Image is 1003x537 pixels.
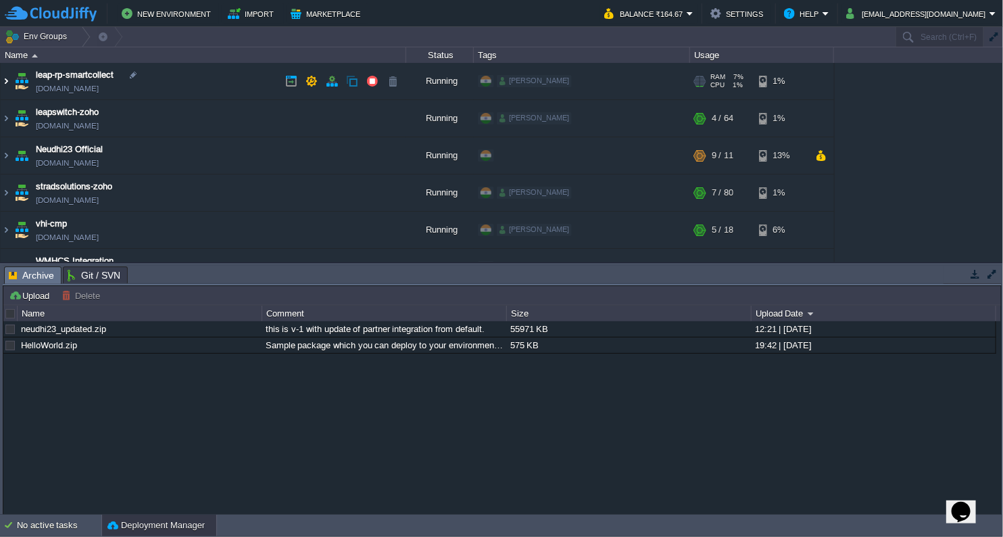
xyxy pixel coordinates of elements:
div: 55971 KB [507,321,750,337]
div: [PERSON_NAME] [497,75,572,87]
div: [PERSON_NAME] [497,112,572,124]
img: AMDAwAAAACH5BAEAAAAALAAAAAABAAEAAAICRAEAOw== [1,137,11,174]
div: 13% [759,137,803,174]
div: Comment [263,306,506,321]
a: leapswitch-zoho [36,106,99,119]
span: RAM [710,73,725,81]
img: CloudJiffy [5,5,97,22]
a: Neudhi23 Official [36,143,103,156]
div: 5 / 18 [712,212,733,248]
div: Running [406,137,474,174]
img: AMDAwAAAACH5BAEAAAAALAAAAAABAAEAAAICRAEAOw== [12,212,31,248]
a: stradsolutions-zoho [36,180,112,193]
div: 1% [759,174,803,211]
span: 1% [730,81,743,89]
img: AMDAwAAAACH5BAEAAAAALAAAAAABAAEAAAICRAEAOw== [1,174,11,211]
iframe: chat widget [946,483,989,523]
div: Running [406,212,474,248]
div: 4 / 64 [712,100,733,137]
a: WMHCS Integration [36,254,114,268]
img: AMDAwAAAACH5BAEAAAAALAAAAAABAAEAAAICRAEAOw== [1,63,11,99]
a: vhi-cmp [36,217,67,231]
img: AMDAwAAAACH5BAEAAAAALAAAAAABAAEAAAICRAEAOw== [12,63,31,99]
button: New Environment [122,5,215,22]
a: leap-rp-smartcollect [36,68,114,82]
div: 12:21 | [DATE] [752,321,995,337]
div: 6% [759,212,803,248]
span: Git / SVN [68,267,120,283]
a: [DOMAIN_NAME] [36,231,99,244]
a: neudhi23_updated.zip [21,324,106,334]
button: Marketplace [291,5,364,22]
div: 575 KB [507,337,750,353]
div: 19:42 | [DATE] [752,337,995,353]
div: Size [508,306,751,321]
div: Status [407,47,473,63]
a: [DOMAIN_NAME] [36,193,99,207]
div: Usage [691,47,833,63]
img: AMDAwAAAACH5BAEAAAAALAAAAAABAAEAAAICRAEAOw== [1,100,11,137]
a: [DOMAIN_NAME] [36,119,99,133]
div: Running [406,174,474,211]
div: Tags [474,47,689,63]
a: [DOMAIN_NAME] [36,156,99,170]
div: 3 / 10 [712,249,733,285]
div: 1% [759,100,803,137]
button: Upload [9,289,53,302]
div: No active tasks [17,515,101,536]
div: [PERSON_NAME] [497,187,572,199]
button: [EMAIL_ADDRESS][DOMAIN_NAME] [846,5,989,22]
img: AMDAwAAAACH5BAEAAAAALAAAAAABAAEAAAICRAEAOw== [12,137,31,174]
button: Deployment Manager [107,519,205,532]
img: AMDAwAAAACH5BAEAAAAALAAAAAABAAEAAAICRAEAOw== [12,100,31,137]
img: AMDAwAAAACH5BAEAAAAALAAAAAABAAEAAAICRAEAOw== [12,249,31,285]
button: Import [228,5,278,22]
div: 10% [759,249,803,285]
div: Running [406,63,474,99]
div: Upload Date [752,306,996,321]
div: Running [406,100,474,137]
div: Name [18,306,262,321]
div: Running [406,249,474,285]
div: 7 / 80 [712,174,733,211]
button: Delete [62,289,104,302]
button: Help [784,5,823,22]
a: [DOMAIN_NAME] [36,82,99,95]
button: Balance ₹164.67 [604,5,687,22]
img: AMDAwAAAACH5BAEAAAAALAAAAAABAAEAAAICRAEAOw== [32,54,38,57]
div: 1% [759,63,803,99]
img: AMDAwAAAACH5BAEAAAAALAAAAAABAAEAAAICRAEAOw== [12,174,31,211]
div: this is v-1 with update of partner integration from default. [262,321,506,337]
img: AMDAwAAAACH5BAEAAAAALAAAAAABAAEAAAICRAEAOw== [1,249,11,285]
span: Archive [9,267,54,284]
a: HelloWorld.zip [21,340,77,350]
span: 7% [731,73,744,81]
span: CPU [710,81,725,89]
button: Settings [710,5,767,22]
div: 9 / 11 [712,137,733,174]
button: Env Groups [5,27,72,46]
div: [PERSON_NAME] [497,224,572,236]
div: Sample package which you can deploy to your environment. Feel free to delete and upload a package... [262,337,506,353]
div: Name [1,47,406,63]
img: AMDAwAAAACH5BAEAAAAALAAAAAABAAEAAAICRAEAOw== [1,212,11,248]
